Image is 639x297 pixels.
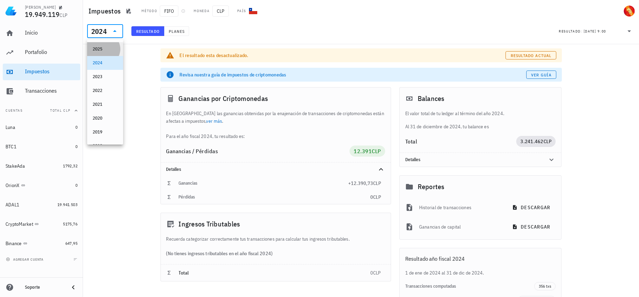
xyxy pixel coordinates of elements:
div: 1 de ene de 2024 al 31 de dic de 2024. [400,269,562,277]
div: Detalles [405,157,539,163]
p: El valor total de tu ledger al término del año 2024. [405,110,556,117]
span: Resultado actual [510,53,552,58]
span: 3.241.462 [520,138,543,145]
div: BTC1 [6,144,17,150]
span: descargar [513,204,550,211]
div: ADAL1 [6,202,19,208]
div: [PERSON_NAME] [25,4,56,10]
div: CryptoMarket [6,221,33,227]
div: Moneda [194,8,210,14]
span: CLP [373,194,381,200]
div: Resultado año fiscal 2024 [400,248,562,269]
span: 19.941.503 [57,202,77,207]
div: 2025 [93,46,118,52]
div: Ganancias por Criptomonedas [161,87,391,110]
span: 5175,76 [63,221,77,226]
span: 0 [370,270,373,276]
span: 0 [75,144,77,149]
div: 2024 [87,24,123,38]
h1: Impuestos [89,6,123,17]
span: Ganancias / Pérdidas [166,148,218,155]
span: 12.391 [354,148,372,155]
a: Ver guía [526,71,556,79]
div: 2023 [93,74,118,80]
span: CLP [60,12,68,18]
div: Pérdidas [179,194,370,200]
span: CLP [212,6,229,17]
div: Soporte [25,285,64,290]
span: CLP [544,138,552,145]
a: Impuestos [3,64,80,80]
div: 2020 [93,115,118,121]
span: 1792,32 [63,163,77,168]
span: 0 [75,124,77,130]
a: Binance 647,95 [3,235,80,252]
button: descargar [508,201,556,214]
div: (No tienes ingresos tributables en el año fiscal 2024) [161,243,391,264]
div: Detalles [400,153,562,167]
button: agregar cuenta [4,256,47,263]
span: Total CLP [50,108,71,113]
div: Transacciones [25,87,77,94]
a: Inicio [3,25,80,41]
button: Resultado [131,26,164,36]
div: Revisa nuestra guía de impuestos de criptomonedas [180,71,526,78]
div: 2018 [93,143,118,149]
div: Detalles [161,163,391,176]
span: +12.390,73 [348,180,373,186]
span: Resultado [136,29,160,34]
div: Total [405,139,517,144]
div: Reportes [400,176,562,198]
div: StakeAda [6,163,25,169]
div: Resultado: [559,27,584,36]
a: StakeAda 1792,32 [3,158,80,174]
div: 2024 [93,60,118,66]
div: 2019 [93,129,118,135]
div: Detalles [166,167,369,172]
button: CuentasTotal CLP [3,102,80,119]
span: 647,95 [65,241,77,246]
div: avatar [624,6,635,17]
span: descargar [513,224,550,230]
div: Al 31 de diciembre de 2024, tu balance es [400,110,562,130]
button: descargar [508,221,556,233]
span: agregar cuenta [7,257,44,262]
div: 2022 [93,88,118,93]
div: Transacciones computadas [405,284,535,289]
a: CryptoMarket 5175,76 [3,216,80,232]
a: ver más [206,118,222,124]
span: CLP [372,148,381,155]
div: [DATE] 9:00 [584,28,606,35]
div: Historial de transacciones [419,200,502,215]
span: 0 [75,183,77,188]
span: Total [179,270,189,276]
div: País [237,8,246,14]
div: Binance [6,241,22,247]
span: CLP [373,270,381,276]
a: BTC1 0 [3,138,80,155]
a: OrionX 0 [3,177,80,194]
a: Transacciones [3,83,80,100]
div: Ganancias [179,180,348,186]
span: 19.949.119 [25,10,60,19]
span: Planes [168,29,185,34]
div: Luna [6,124,15,130]
div: El resultado esta desactualizado. [180,52,506,59]
a: Portafolio [3,44,80,61]
div: Portafolio [25,49,77,55]
div: Inicio [25,29,77,36]
div: Método [141,8,157,14]
div: CL-icon [249,7,257,15]
span: Ver guía [531,72,552,77]
button: Planes [164,26,189,36]
span: 0 [370,194,373,200]
div: En [GEOGRAPHIC_DATA] las ganancias obtenidas por la enajenación de transacciones de criptomonedas... [161,110,391,140]
div: Resultado:[DATE] 9:00 [555,25,638,38]
div: Ingresos Tributables [161,213,391,235]
div: Recuerda categorizar correctamente tus transacciones para calcular tus ingresos tributables. [161,235,391,243]
div: Balances [400,87,562,110]
div: Ganancias de capital [419,219,502,234]
a: Luna 0 [3,119,80,136]
div: Impuestos [25,68,77,75]
span: CLP [373,180,381,186]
